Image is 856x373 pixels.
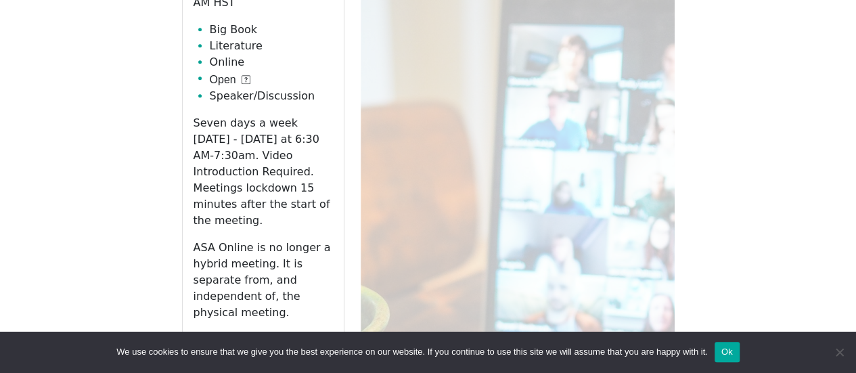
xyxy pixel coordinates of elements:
li: Literature [210,38,333,54]
p: Seven days a week [DATE] - [DATE] at 6:30 AM-7:30am. Video Introduction Required. Meetings lockdo... [194,115,333,229]
span: Open [210,72,236,88]
p: ASA Online is no longer a hybrid meeting. It is separate from, and independent of, the physical m... [194,240,333,321]
span: No [832,345,846,359]
li: Online [210,54,333,70]
li: Big Book [210,22,333,38]
li: Speaker/Discussion [210,88,333,104]
button: Ok [715,342,740,362]
span: We use cookies to ensure that we give you the best experience on our website. If you continue to ... [116,345,707,359]
button: Open [210,72,250,88]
